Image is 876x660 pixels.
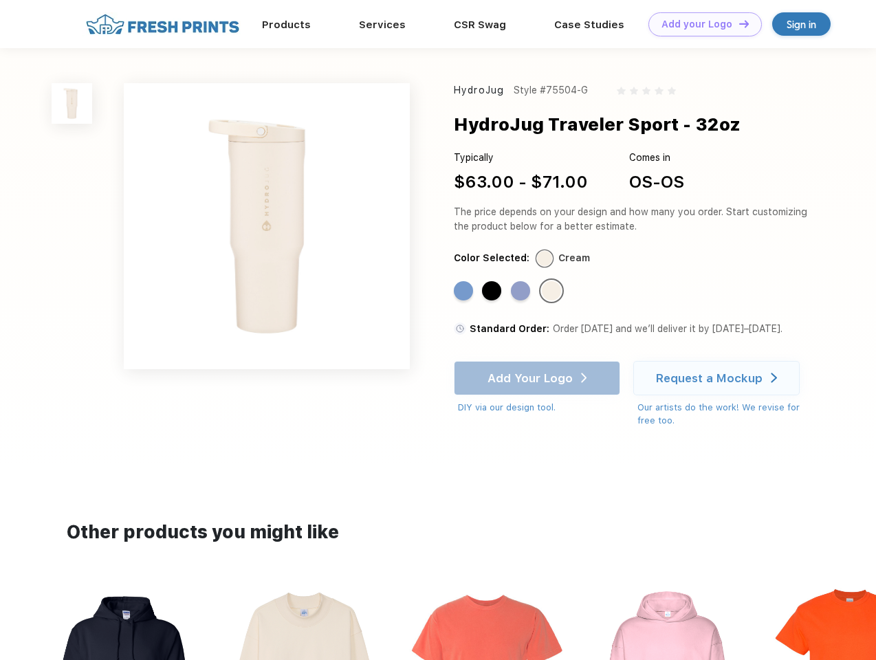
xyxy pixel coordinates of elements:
[656,371,763,385] div: Request a Mockup
[771,373,777,383] img: white arrow
[642,87,650,95] img: gray_star.svg
[739,20,749,27] img: DT
[458,401,620,415] div: DIY via our design tool.
[511,281,530,300] div: Peri
[661,19,732,30] div: Add your Logo
[655,87,663,95] img: gray_star.svg
[514,83,588,98] div: Style #75504-G
[454,170,588,195] div: $63.00 - $71.00
[454,251,529,265] div: Color Selected:
[454,205,813,234] div: The price depends on your design and how many you order. Start customizing the product below for ...
[67,519,809,546] div: Other products you might like
[553,323,782,334] span: Order [DATE] and we’ll deliver it by [DATE]–[DATE].
[630,87,638,95] img: gray_star.svg
[629,151,684,165] div: Comes in
[454,83,504,98] div: HydroJug
[52,83,92,124] img: func=resize&h=100
[454,281,473,300] div: Light Blue
[482,281,501,300] div: Black
[124,83,410,369] img: func=resize&h=640
[629,170,684,195] div: OS-OS
[617,87,625,95] img: gray_star.svg
[454,322,466,335] img: standard order
[668,87,676,95] img: gray_star.svg
[558,251,590,265] div: Cream
[454,111,741,137] div: HydroJug Traveler Sport - 32oz
[637,401,813,428] div: Our artists do the work! We revise for free too.
[542,281,561,300] div: Cream
[262,19,311,31] a: Products
[787,16,816,32] div: Sign in
[772,12,831,36] a: Sign in
[82,12,243,36] img: fo%20logo%202.webp
[454,151,588,165] div: Typically
[470,323,549,334] span: Standard Order:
